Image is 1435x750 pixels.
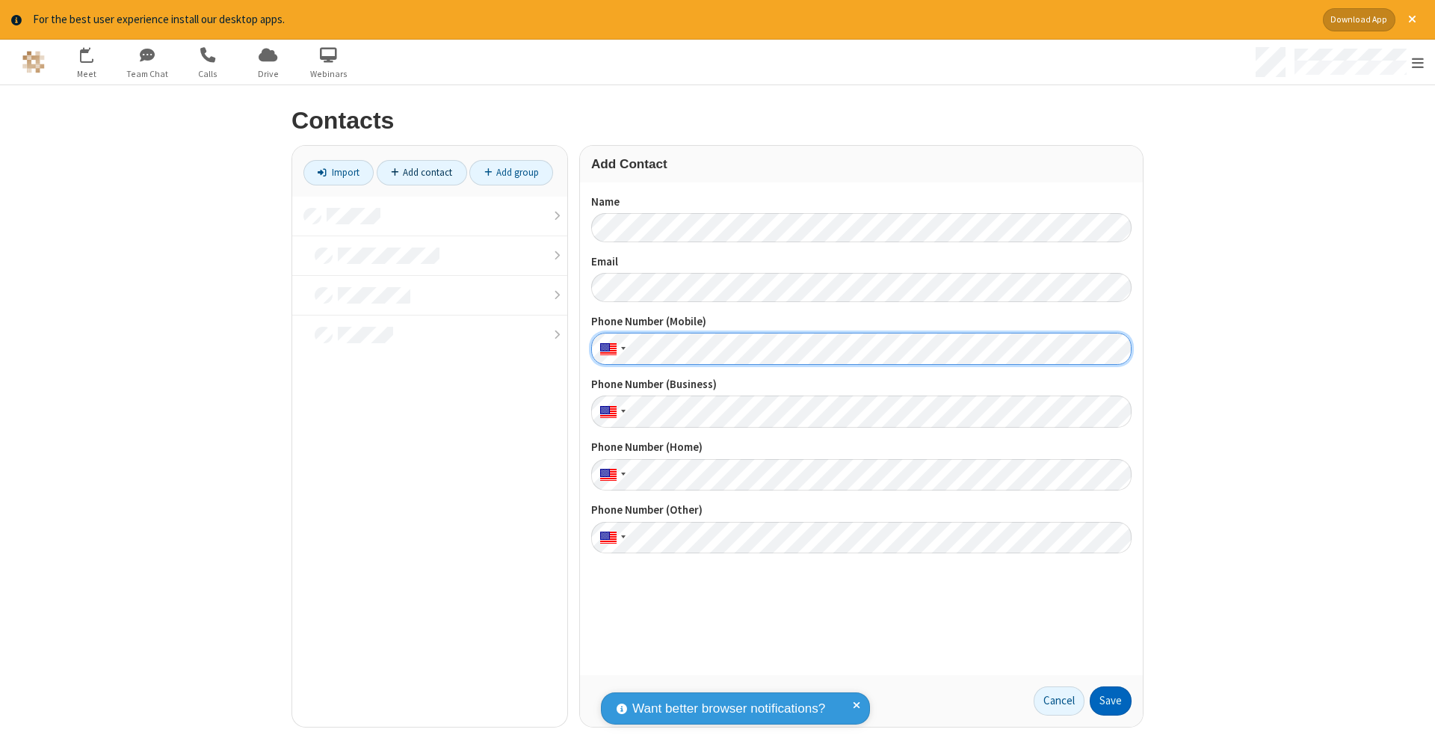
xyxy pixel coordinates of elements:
[1401,8,1424,31] button: Close alert
[591,376,1132,393] label: Phone Number (Business)
[469,160,553,185] a: Add group
[591,439,1132,456] label: Phone Number (Home)
[179,67,235,81] span: Calls
[377,160,467,185] a: Add contact
[591,157,1132,171] h3: Add Contact
[591,502,1132,519] label: Phone Number (Other)
[1323,8,1395,31] button: Download App
[591,333,630,365] div: United States: + 1
[1090,686,1132,716] button: Save
[591,194,1132,211] label: Name
[1398,711,1424,740] iframe: Chat
[632,699,825,719] span: Want better browser notifications?
[240,67,296,81] span: Drive
[291,108,1144,134] h2: Contacts
[303,160,374,185] a: Import
[591,253,1132,271] label: Email
[591,396,630,428] div: United States: + 1
[1034,686,1084,716] a: Cancel
[300,67,357,81] span: Webinars
[58,67,114,81] span: Meet
[1250,40,1435,84] div: Open menu
[33,11,1312,28] div: For the best user experience install our desktop apps.
[88,48,102,59] div: 13
[119,67,175,81] span: Team Chat
[591,459,630,491] div: United States: + 1
[591,313,1132,331] label: Phone Number (Mobile)
[591,522,630,554] div: United States: + 1
[22,51,45,73] img: QA Selenium DO NOT DELETE OR CHANGE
